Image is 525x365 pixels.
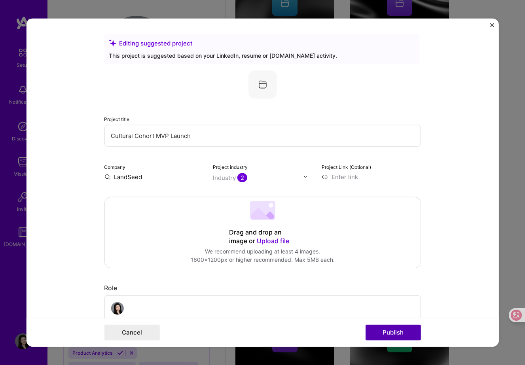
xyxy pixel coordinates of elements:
[104,284,421,292] div: Role
[190,247,334,255] div: We recommend uploading at least 4 images.
[322,164,371,170] label: Project Link (Optional)
[104,164,125,170] label: Company
[229,228,296,245] div: Drag and drop an image or
[104,197,421,268] div: Drag and drop an image or Upload fileWe recommend uploading at least 4 images.1600x1200px or high...
[237,173,247,182] span: 2
[322,172,421,181] input: Enter link
[109,51,414,59] div: This project is suggested based on your LinkedIn, resume or [DOMAIN_NAME] activity.
[303,174,308,179] img: drop icon
[104,325,159,340] button: Cancel
[109,40,116,47] i: icon SuggestedTeams
[213,173,247,182] div: Industry
[256,236,289,244] span: Upload file
[190,255,334,264] div: 1600x1200px or higher recommended. Max 5MB each.
[213,164,248,170] label: Project industry
[104,116,129,122] label: Project title
[109,39,414,47] div: Editing suggested project
[365,325,421,340] button: Publish
[104,172,203,181] input: Enter name or website
[490,23,494,31] button: Close
[248,70,277,98] img: Company logo
[104,125,421,146] input: Enter the name of the project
